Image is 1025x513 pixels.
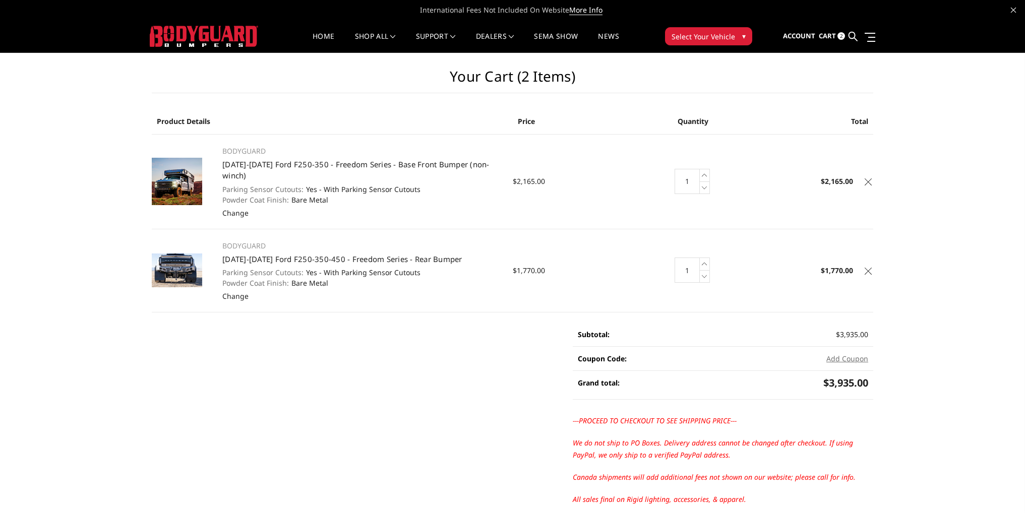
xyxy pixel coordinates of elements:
[783,31,815,40] span: Account
[313,33,334,52] a: Home
[222,240,502,252] p: BODYGUARD
[476,33,514,52] a: Dealers
[598,33,619,52] a: News
[222,159,490,181] a: [DATE]-[DATE] Ford F250-350 - Freedom Series - Base Front Bumper (non-winch)
[534,33,578,52] a: SEMA Show
[222,267,304,278] dt: Parking Sensor Cutouts:
[222,195,502,205] dd: Bare Metal
[513,108,633,135] th: Price
[222,267,502,278] dd: Yes - With Parking Sensor Cutouts
[222,254,462,264] a: [DATE]-[DATE] Ford F250-350-450 - Freedom Series - Rear Bumper
[826,353,868,364] button: Add Coupon
[152,68,873,93] h1: Your Cart (2 items)
[222,291,249,301] a: Change
[152,108,513,135] th: Product Details
[573,471,873,483] p: Canada shipments will add additional fees not shown on our website; please call for info.
[513,266,545,275] span: $1,770.00
[416,33,456,52] a: Support
[783,23,815,50] a: Account
[821,176,853,186] strong: $2,165.00
[578,330,610,339] strong: Subtotal:
[222,195,289,205] dt: Powder Coat Finish:
[823,376,868,390] span: $3,935.00
[355,33,396,52] a: shop all
[836,330,868,339] span: $3,935.00
[513,176,545,186] span: $2,165.00
[222,145,502,157] p: BODYGUARD
[222,278,289,288] dt: Powder Coat Finish:
[672,31,735,42] span: Select Your Vehicle
[152,253,202,287] img: 2023-2025 Ford F250-350-450 - Freedom Series - Rear Bumper
[578,354,627,363] strong: Coupon Code:
[222,208,249,218] a: Change
[152,158,202,205] img: 2023-2025 Ford F250-350 - Freedom Series - Base Front Bumper (non-winch)
[819,23,845,50] a: Cart 2
[742,31,746,41] span: ▾
[819,31,836,40] span: Cart
[222,184,304,195] dt: Parking Sensor Cutouts:
[665,27,752,45] button: Select Your Vehicle
[569,5,602,15] a: More Info
[633,108,753,135] th: Quantity
[150,26,258,47] img: BODYGUARD BUMPERS
[573,437,873,461] p: We do not ship to PO Boxes. Delivery address cannot be changed after checkout. If using PayPal, w...
[573,415,873,427] p: ---PROCEED TO CHECKOUT TO SEE SHIPPING PRICE---
[821,266,853,275] strong: $1,770.00
[578,378,620,388] strong: Grand total:
[837,32,845,40] span: 2
[222,278,502,288] dd: Bare Metal
[753,108,874,135] th: Total
[573,493,873,505] p: All sales final on Rigid lighting, accessories, & apparel.
[222,184,502,195] dd: Yes - With Parking Sensor Cutouts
